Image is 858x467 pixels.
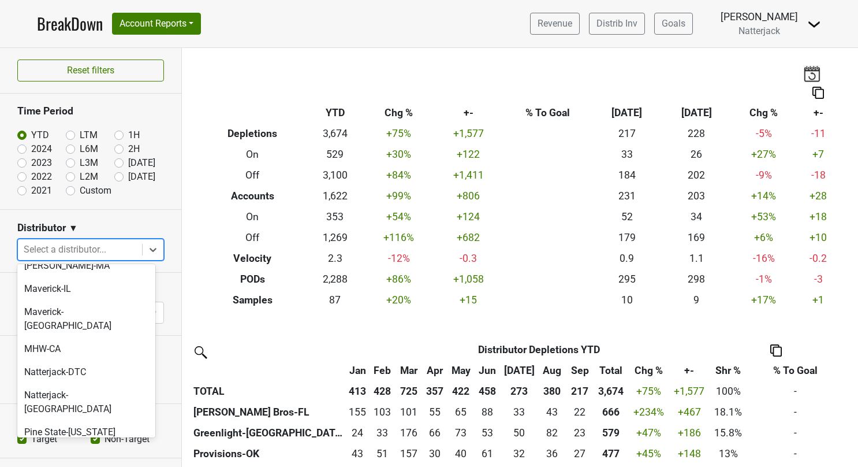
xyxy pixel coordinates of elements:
[305,227,364,248] td: 1,269
[31,156,52,170] label: 2023
[69,221,78,235] span: ▼
[434,290,503,310] td: +15
[80,142,98,156] label: L6M
[423,422,447,443] td: 66.48
[731,248,796,269] td: -16 %
[478,446,498,461] div: 61
[503,425,536,440] div: 50
[594,422,627,443] th: 578.820
[80,128,98,142] label: LTM
[128,142,140,156] label: 2H
[80,184,111,198] label: Custom
[731,103,796,124] th: Chg %
[568,446,591,461] div: 27
[395,360,423,381] th: Mar: activate to sort column ascending
[80,170,98,184] label: L2M
[191,402,345,422] th: [PERSON_NAME] Bros-FL
[594,360,627,381] th: Total: activate to sort column ascending
[748,381,843,402] td: -
[594,402,627,422] th: 665.630
[447,360,475,381] th: May: activate to sort column ascending
[592,165,662,186] td: 184
[597,405,625,420] div: 666
[539,402,565,422] td: 42.58
[17,222,66,234] h3: Distributor
[796,248,840,269] td: -0.2
[662,186,731,207] td: 203
[796,290,840,310] td: +1
[305,207,364,228] td: 353
[345,402,370,422] td: 154.75
[731,290,796,310] td: +17 %
[423,402,447,422] td: 55.25
[447,402,475,422] td: 65.17
[539,381,565,402] th: 380
[627,422,670,443] td: +47 %
[434,227,503,248] td: +682
[348,446,367,461] div: 43
[191,443,345,464] th: Provisions-OK
[398,446,420,461] div: 157
[796,227,840,248] td: +10
[597,425,625,440] div: 579
[364,290,434,310] td: +20 %
[364,207,434,228] td: +54 %
[200,144,306,165] th: On
[370,360,395,381] th: Feb: activate to sort column ascending
[796,269,840,290] td: -3
[200,186,306,207] th: Accounts
[31,128,49,142] label: YTD
[478,405,498,420] div: 88
[812,87,824,99] img: Copy to clipboard
[373,446,393,461] div: 51
[807,17,821,31] img: Dropdown Menu
[796,144,840,165] td: +7
[370,443,395,464] td: 50.64
[345,381,370,402] th: 413
[370,402,395,422] td: 103.28
[200,207,306,228] th: On
[565,443,594,464] td: 27.14
[370,422,395,443] td: 33.16
[395,381,423,402] th: 725
[128,156,155,170] label: [DATE]
[450,405,472,420] div: 65
[662,207,731,228] td: 34
[345,422,370,443] td: 23.66
[395,402,423,422] td: 101.39
[364,186,434,207] td: +99 %
[594,381,627,402] th: 3,674
[17,301,155,338] div: Maverick-[GEOGRAPHIC_DATA]
[503,446,536,461] div: 32
[426,425,445,440] div: 66
[17,361,155,384] div: Natterjack-DTC
[105,432,150,446] label: Non-Target
[370,339,708,360] th: Distributor Depletions YTD
[708,360,748,381] th: Shr %: activate to sort column ascending
[17,254,155,277] div: [PERSON_NAME]-MA
[731,124,796,144] td: -5 %
[345,360,370,381] th: Jan: activate to sort column ascending
[395,422,423,443] td: 175.85
[475,360,500,381] th: Jun: activate to sort column ascending
[594,443,627,464] th: 477.370
[364,124,434,144] td: +75 %
[348,405,367,420] div: 155
[475,381,500,402] th: 458
[128,128,140,142] label: 1H
[568,425,591,440] div: 23
[447,381,475,402] th: 422
[434,248,503,269] td: -0.3
[592,248,662,269] td: 0.9
[803,65,820,81] img: last_updated_date
[542,405,563,420] div: 43
[31,142,52,156] label: 2024
[191,360,345,381] th: &nbsp;: activate to sort column ascending
[434,103,503,124] th: +-
[748,443,843,464] td: -
[592,269,662,290] td: 295
[592,207,662,228] td: 52
[475,422,500,443] td: 52.51
[191,381,345,402] th: TOTAL
[542,425,563,440] div: 82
